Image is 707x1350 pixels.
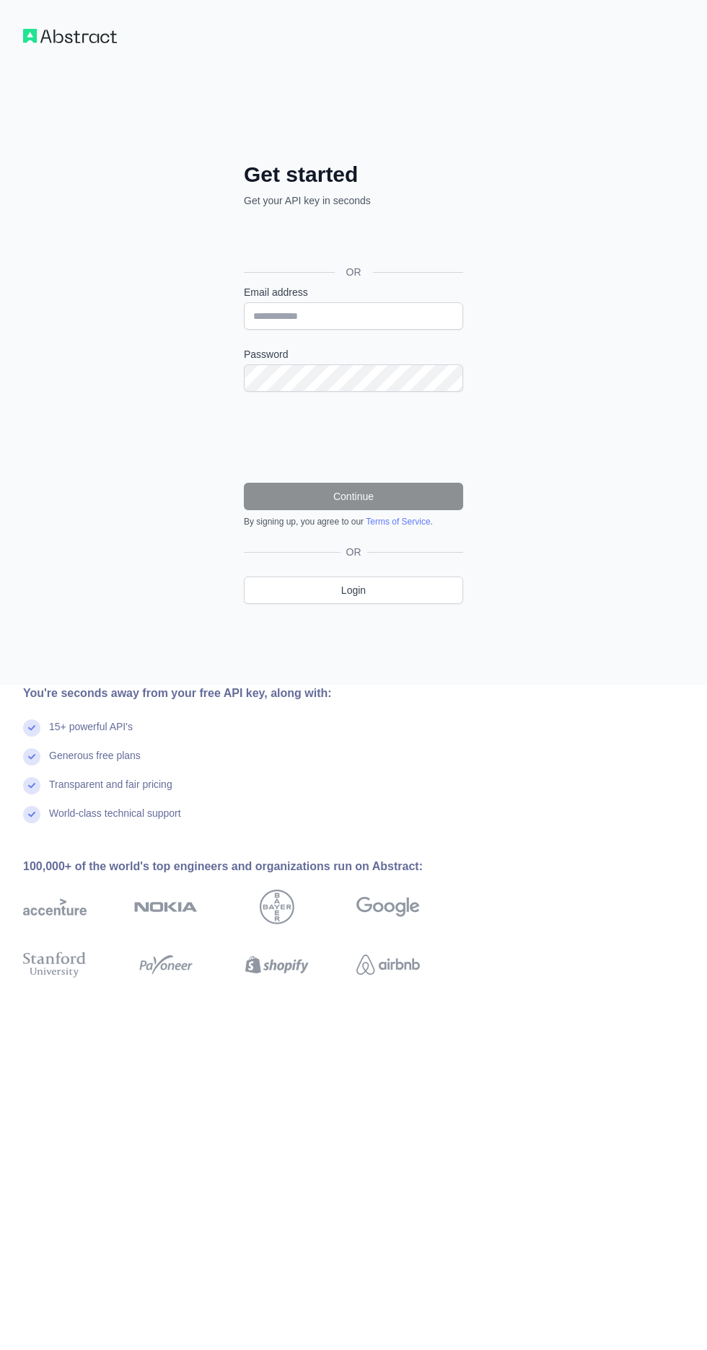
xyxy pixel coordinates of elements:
div: 100,000+ of the world's top engineers and organizations run on Abstract: [23,858,466,875]
iframe: reCAPTCHA [244,409,463,465]
a: Login [244,577,463,604]
div: 15+ powerful API's [49,719,133,748]
img: payoneer [134,949,198,981]
img: google [356,890,420,924]
img: stanford university [23,949,87,981]
button: Continue [244,483,463,510]
div: Transparent and fair pricing [49,777,172,806]
label: Email address [244,285,463,299]
span: OR [341,545,367,559]
div: World-class technical support [49,806,181,835]
div: By signing up, you agree to our . [244,516,463,527]
div: Generous free plans [49,748,141,777]
img: check mark [23,719,40,737]
img: airbnb [356,949,420,981]
img: check mark [23,777,40,794]
label: Password [244,347,463,361]
img: bayer [260,890,294,924]
img: accenture [23,890,87,924]
a: Terms of Service [366,517,430,527]
img: nokia [134,890,198,924]
span: OR [335,265,373,279]
h2: Get started [244,162,463,188]
p: Get your API key in seconds [244,193,463,208]
img: Workflow [23,29,117,43]
div: You're seconds away from your free API key, along with: [23,685,466,702]
img: check mark [23,748,40,766]
iframe: Sign in with Google Button [237,224,467,255]
img: shopify [245,949,309,981]
img: check mark [23,806,40,823]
